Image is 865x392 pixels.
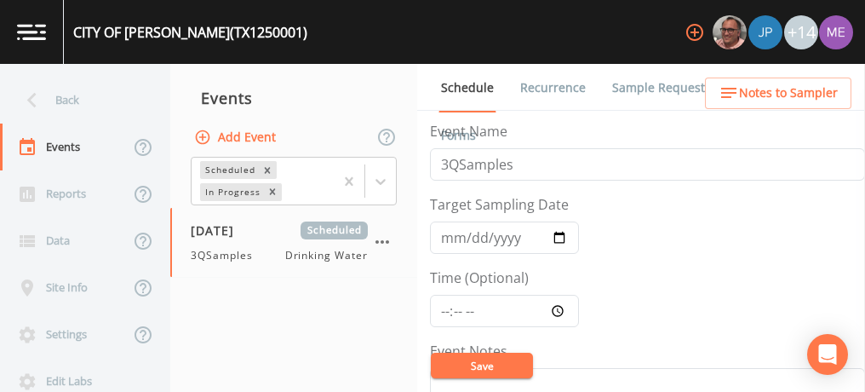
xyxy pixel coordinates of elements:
span: [DATE] [191,222,246,239]
span: Drinking Water [285,248,368,263]
label: Target Sampling Date [430,194,569,215]
img: logo [17,24,46,40]
button: Notes to Sampler [705,78,851,109]
a: COC Details [735,64,807,112]
button: Save [431,353,533,378]
a: [DATE]Scheduled3QSamplesDrinking Water [170,208,417,278]
div: Remove Scheduled [258,161,277,179]
div: CITY OF [PERSON_NAME] (TX1250001) [73,22,307,43]
button: Add Event [191,122,283,153]
a: Forms [438,112,478,159]
div: Joshua gere Paul [748,15,783,49]
label: Time (Optional) [430,268,529,288]
div: In Progress [200,183,263,201]
img: 41241ef155101aa6d92a04480b0d0000 [748,15,782,49]
span: 3QSamples [191,248,263,263]
div: Open Intercom Messenger [807,334,848,375]
span: Scheduled [301,222,368,239]
div: Mike Franklin [712,15,748,49]
div: +14 [784,15,818,49]
label: Event Notes [430,341,507,361]
div: Scheduled [200,161,258,179]
a: Recurrence [518,64,588,112]
img: e2d790fa78825a4bb76dcb6ab311d44c [713,15,747,49]
div: Remove In Progress [263,183,282,201]
span: Notes to Sampler [739,83,838,104]
a: Schedule [438,64,496,112]
a: Sample Requests [610,64,713,112]
div: Events [170,77,417,119]
label: Event Name [430,121,507,141]
img: d4d65db7c401dd99d63b7ad86343d265 [819,15,853,49]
